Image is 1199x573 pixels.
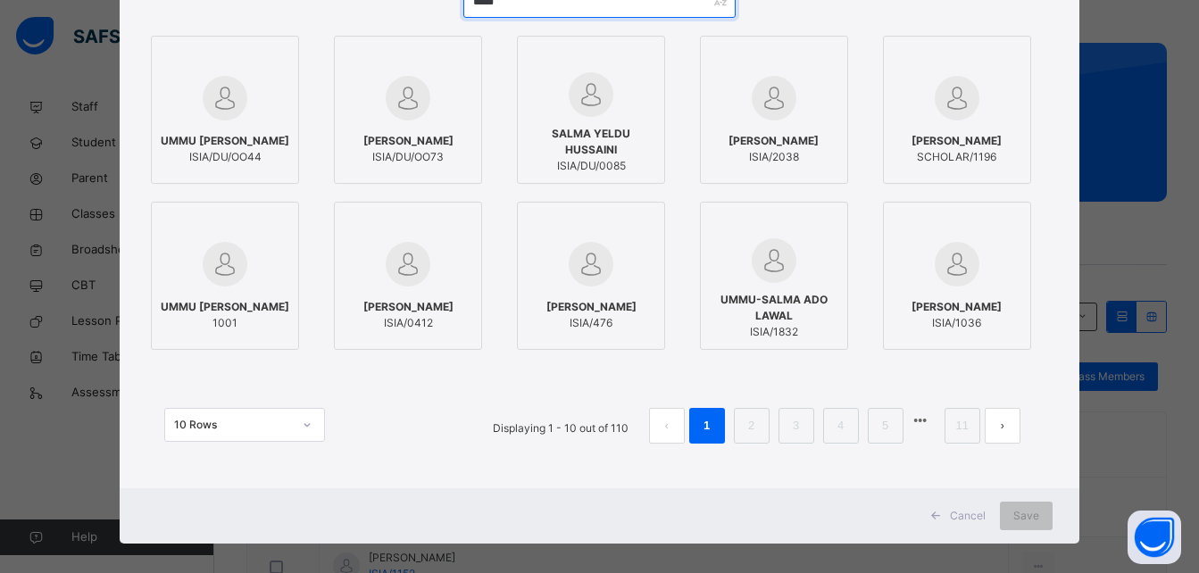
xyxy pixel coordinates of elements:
[363,315,454,331] span: ISIA/0412
[912,149,1002,165] span: SCHOLAR/1196
[527,158,655,174] span: ISIA/DU/0085
[935,76,979,120] img: default.svg
[1128,511,1181,564] button: Open asap
[877,414,894,437] a: 5
[161,149,289,165] span: ISIA/DU/OO44
[479,408,642,444] li: Displaying 1 - 10 out of 110
[710,292,838,324] span: UMMU-SALMA ADO LAWAL
[386,242,430,286] img: default.svg
[649,408,685,444] button: prev page
[832,414,849,437] a: 4
[569,72,613,117] img: default.svg
[985,408,1020,444] button: next page
[698,414,715,437] a: 1
[823,408,859,444] li: 4
[203,242,247,286] img: default.svg
[1013,508,1039,524] span: Save
[710,324,838,340] span: ISIA/1832
[945,408,980,444] li: 11
[935,242,979,286] img: default.svg
[689,408,725,444] li: 1
[743,414,760,437] a: 2
[569,242,613,286] img: default.svg
[546,299,637,315] span: [PERSON_NAME]
[752,76,796,120] img: default.svg
[752,238,796,283] img: default.svg
[908,408,933,433] li: 向后 5 页
[363,299,454,315] span: [PERSON_NAME]
[868,408,903,444] li: 5
[363,149,454,165] span: ISIA/DU/OO73
[174,417,292,433] div: 10 Rows
[203,76,247,120] img: default.svg
[787,414,804,437] a: 3
[363,133,454,149] span: [PERSON_NAME]
[161,315,289,331] span: 1001
[161,133,289,149] span: UMMU [PERSON_NAME]
[912,133,1002,149] span: [PERSON_NAME]
[527,126,655,158] span: SALMA YELDU HUSSAINI
[649,408,685,444] li: 上一页
[912,299,1002,315] span: [PERSON_NAME]
[734,408,770,444] li: 2
[161,299,289,315] span: UMMU [PERSON_NAME]
[546,315,637,331] span: ISIA/476
[912,315,1002,331] span: ISIA/1036
[729,149,819,165] span: ISIA/2038
[950,414,973,437] a: 11
[950,508,986,524] span: Cancel
[985,408,1020,444] li: 下一页
[779,408,814,444] li: 3
[386,76,430,120] img: default.svg
[729,133,819,149] span: [PERSON_NAME]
